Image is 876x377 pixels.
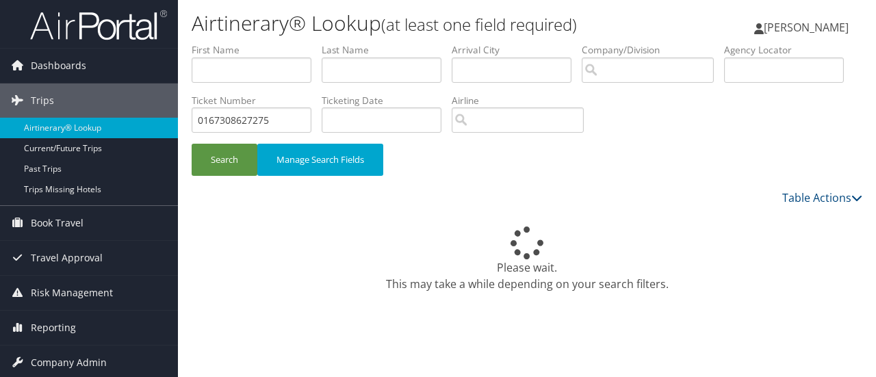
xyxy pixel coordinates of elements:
[452,43,582,57] label: Arrival City
[192,226,862,292] div: Please wait. This may take a while depending on your search filters.
[724,43,854,57] label: Agency Locator
[381,13,577,36] small: (at least one field required)
[192,94,322,107] label: Ticket Number
[452,94,594,107] label: Airline
[782,190,862,205] a: Table Actions
[192,9,639,38] h1: Airtinerary® Lookup
[31,206,83,240] span: Book Travel
[192,144,257,176] button: Search
[322,43,452,57] label: Last Name
[31,276,113,310] span: Risk Management
[31,83,54,118] span: Trips
[764,20,849,35] span: [PERSON_NAME]
[31,311,76,345] span: Reporting
[31,49,86,83] span: Dashboards
[322,94,452,107] label: Ticketing Date
[582,43,724,57] label: Company/Division
[754,7,862,48] a: [PERSON_NAME]
[30,9,167,41] img: airportal-logo.png
[257,144,383,176] button: Manage Search Fields
[31,241,103,275] span: Travel Approval
[192,43,322,57] label: First Name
